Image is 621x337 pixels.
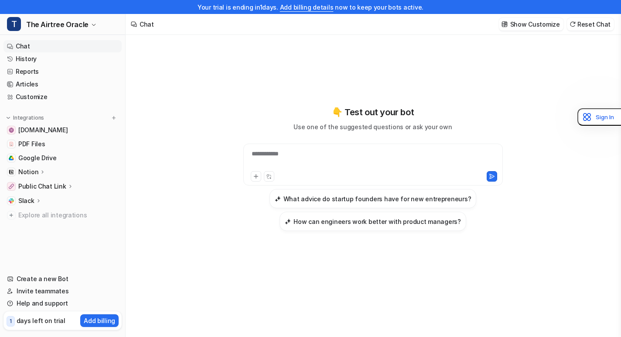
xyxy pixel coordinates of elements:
img: Slack [9,198,14,203]
img: What advice do startup founders have for new entrepreneurs? [275,196,281,202]
img: Notion [9,169,14,175]
button: Show Customize [499,18,563,31]
img: PDF Files [9,141,14,147]
span: Explore all integrations [18,208,118,222]
a: Explore all integrations [3,209,122,221]
span: PDF Files [18,140,45,148]
a: Help and support [3,297,122,309]
p: Integrations [13,114,44,121]
span: [DOMAIN_NAME] [18,126,68,134]
p: 1 [10,317,12,325]
a: Google DriveGoogle Drive [3,152,122,164]
div: Chat [140,20,154,29]
a: www.airtree.vc[DOMAIN_NAME] [3,124,122,136]
p: Slack [18,196,34,205]
span: T [7,17,21,31]
button: Add billing [80,314,119,327]
a: Reports [3,65,122,78]
img: www.airtree.vc [9,127,14,133]
a: Articles [3,78,122,90]
button: Reset Chat [567,18,614,31]
button: What advice do startup founders have for new entrepreneurs?What advice do startup founders have f... [270,189,476,208]
img: customize [502,21,508,28]
a: Chat [3,40,122,52]
span: Google Drive [18,154,57,162]
p: Show Customize [510,20,560,29]
h3: What advice do startup founders have for new entrepreneurs? [283,194,471,203]
img: expand menu [5,115,11,121]
a: Customize [3,91,122,103]
img: Public Chat Link [9,184,14,189]
a: Invite teammates [3,285,122,297]
span: The Airtree Oracle [26,18,89,31]
button: How can engineers work better with product managers?How can engineers work better with product ma... [280,212,466,231]
img: Google Drive [9,155,14,161]
img: reset [570,21,576,28]
a: Add billing details [280,3,334,11]
button: Integrations [3,113,47,122]
p: Use one of the suggested questions or ask your own [293,122,452,131]
p: days left on trial [17,316,65,325]
img: explore all integrations [7,211,16,220]
p: Add billing [84,316,115,325]
img: menu_add.svg [111,115,117,121]
img: How can engineers work better with product managers? [285,218,291,225]
h3: How can engineers work better with product managers? [293,217,461,226]
p: 👇 Test out your bot [332,106,414,119]
a: History [3,53,122,65]
a: PDF FilesPDF Files [3,138,122,150]
a: Create a new Bot [3,273,122,285]
p: Notion [18,168,38,176]
p: Public Chat Link [18,182,66,191]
